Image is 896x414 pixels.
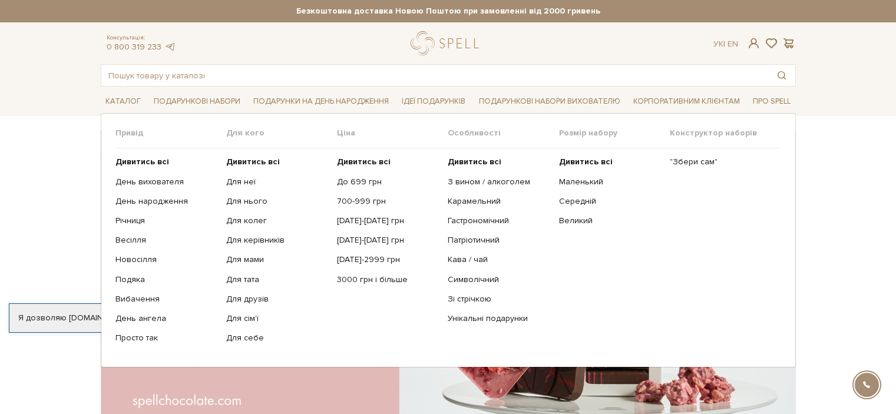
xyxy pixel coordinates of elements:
a: Дивитись всі [226,157,328,167]
div: Я дозволяю [DOMAIN_NAME] використовувати [9,313,329,323]
a: Вибачення [115,294,217,304]
a: [DATE]-[DATE] грн [337,216,439,226]
a: Подяка [115,274,217,285]
a: Корпоративним клієнтам [629,91,745,111]
a: День вихователя [115,177,217,187]
a: Просто так [115,333,217,343]
input: Пошук товару у каталозі [101,65,768,86]
a: З вином / алкоголем [448,177,550,187]
a: Для себе [226,333,328,343]
a: [DATE]-2999 грн [337,254,439,265]
b: Дивитись всі [448,157,501,167]
a: Подарунки на День народження [249,92,394,111]
a: Для колег [226,216,328,226]
a: 3000 грн і більше [337,274,439,285]
a: 0 800 319 233 [107,42,161,52]
a: telegram [164,42,176,52]
a: Патріотичний [448,235,550,246]
span: Розмір набору [559,128,670,138]
a: Про Spell [748,92,795,111]
div: Ук [713,39,738,49]
span: | [723,39,725,49]
a: Весілля [115,235,217,246]
a: [DATE]-[DATE] грн [337,235,439,246]
a: Для керівників [226,235,328,246]
a: Для сім'ї [226,313,328,324]
a: Дивитись всі [559,157,661,167]
b: Дивитись всі [559,157,613,167]
b: Дивитись всі [337,157,391,167]
a: День народження [115,196,217,207]
strong: Безкоштовна доставка Новою Поштою при замовленні від 2000 гривень [101,6,796,16]
b: Дивитись всі [115,157,169,167]
a: "Збери сам" [670,157,772,167]
a: Зі стрічкою [448,294,550,304]
a: Для друзів [226,294,328,304]
span: Консультація: [107,34,176,42]
a: Великий [559,216,661,226]
a: Подарункові набори [149,92,245,111]
a: En [728,39,738,49]
a: Кава / чай [448,254,550,265]
a: Каталог [101,92,146,111]
a: День ангела [115,313,217,324]
a: Дивитись всі [115,157,217,167]
a: Новосілля [115,254,217,265]
b: Дивитись всі [226,157,280,167]
span: Ціна [337,128,448,138]
button: Пошук товару у каталозі [768,65,795,86]
a: Дивитись всі [448,157,550,167]
a: Подарункові набори вихователю [474,91,625,111]
a: Для тата [226,274,328,285]
a: Для мами [226,254,328,265]
a: Гастрономічний [448,216,550,226]
a: Маленький [559,177,661,187]
a: Річниця [115,216,217,226]
span: Конструктор наборів [670,128,781,138]
a: Для неї [226,177,328,187]
a: Унікальні подарунки [448,313,550,324]
div: Каталог [101,113,796,367]
a: Символічний [448,274,550,285]
a: 700-999 грн [337,196,439,207]
a: Ідеї подарунків [397,92,470,111]
a: До 699 грн [337,177,439,187]
a: Карамельний [448,196,550,207]
span: Для кого [226,128,337,138]
a: Для нього [226,196,328,207]
span: Привід [115,128,226,138]
a: Середній [559,196,661,207]
a: Дивитись всі [337,157,439,167]
span: Особливості [448,128,558,138]
a: logo [411,31,484,55]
